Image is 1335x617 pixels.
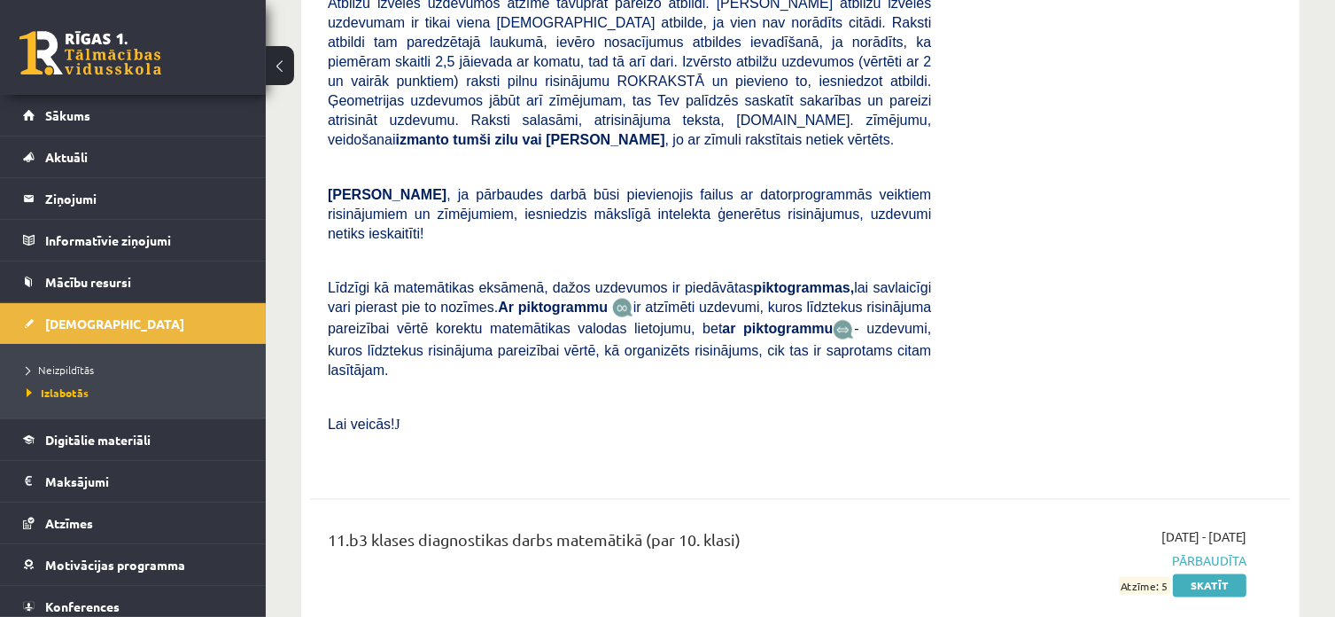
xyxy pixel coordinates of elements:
[396,132,449,147] b: izmanto
[45,107,90,123] span: Sākums
[753,280,854,295] b: piktogrammas,
[328,417,395,432] span: Lai veicās!
[23,503,244,543] a: Atzīmes
[45,515,93,531] span: Atzīmes
[328,280,931,315] span: Līdzīgi kā matemātikas eksāmenā, dažos uzdevumos ir piedāvātas lai savlaicīgi vari pierast pie to...
[328,528,931,561] div: 11.b3 klases diagnostikas darbs matemātikā (par 10. klasi)
[45,220,244,261] legend: Informatīvie ziņojumi
[23,303,244,344] a: [DEMOGRAPHIC_DATA]
[23,544,244,585] a: Motivācijas programma
[328,321,931,377] span: - uzdevumi, kuros līdztekus risinājuma pareizībai vērtē, kā organizēts risinājums, cik tas ir sap...
[27,363,94,377] span: Neizpildītās
[27,386,89,400] span: Izlabotās
[395,417,400,432] span: J
[722,321,833,336] b: ar piktogrammu
[1173,574,1246,597] a: Skatīt
[328,187,931,241] span: , ja pārbaudes darbā būsi pievienojis failus ar datorprogrammās veiktiem risinājumiem un zīmējumi...
[27,385,248,401] a: Izlabotās
[23,178,244,219] a: Ziņojumi
[45,557,185,573] span: Motivācijas programma
[23,137,244,177] a: Aktuāli
[45,461,244,502] legend: Maksājumi
[612,298,633,318] img: JfuEzvunn4EvwAAAAASUVORK5CYII=
[23,95,244,136] a: Sākums
[498,300,608,315] b: Ar piktogrammu
[833,320,854,340] img: wKvN42sLe3LLwAAAABJRU5ErkJggg==
[27,362,248,378] a: Neizpildītās
[23,220,244,261] a: Informatīvie ziņojumi
[45,316,184,332] span: [DEMOGRAPHIC_DATA]
[45,149,88,165] span: Aktuāli
[1161,528,1246,547] span: [DATE] - [DATE]
[23,419,244,460] a: Digitālie materiāli
[45,598,120,614] span: Konferences
[453,132,664,147] b: tumši zilu vai [PERSON_NAME]
[19,31,161,75] a: Rīgas 1. Tālmācības vidusskola
[328,187,446,202] span: [PERSON_NAME]
[45,274,131,290] span: Mācību resursi
[45,178,244,219] legend: Ziņojumi
[23,461,244,502] a: Maksājumi
[23,262,244,302] a: Mācību resursi
[1119,577,1170,596] span: Atzīme: 5
[958,552,1246,571] span: Pārbaudīta
[45,432,151,448] span: Digitālie materiāli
